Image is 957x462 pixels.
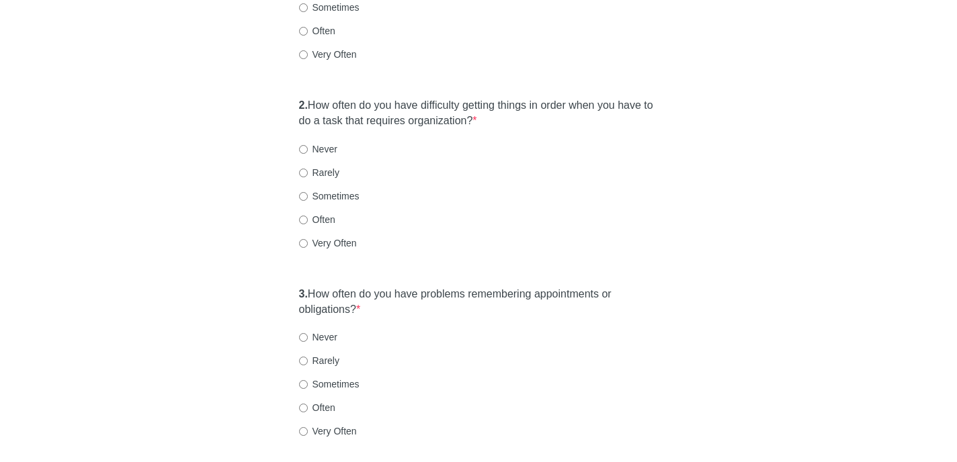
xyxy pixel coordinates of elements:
[299,380,308,389] input: Sometimes
[299,192,308,201] input: Sometimes
[299,424,357,438] label: Very Often
[299,239,308,248] input: Very Often
[299,142,337,156] label: Never
[299,27,308,36] input: Often
[299,99,308,111] strong: 2.
[299,1,360,14] label: Sometimes
[299,48,357,61] label: Very Often
[299,213,335,226] label: Often
[299,166,339,179] label: Rarely
[299,404,308,412] input: Often
[299,333,308,342] input: Never
[299,236,357,250] label: Very Often
[299,288,308,299] strong: 3.
[299,24,335,38] label: Often
[299,401,335,414] label: Often
[299,98,659,129] label: How often do you have difficulty getting things in order when you have to do a task that requires...
[299,3,308,12] input: Sometimes
[299,169,308,177] input: Rarely
[299,357,308,365] input: Rarely
[299,427,308,436] input: Very Often
[299,216,308,224] input: Often
[299,377,360,391] label: Sometimes
[299,330,337,344] label: Never
[299,354,339,367] label: Rarely
[299,287,659,318] label: How often do you have problems remembering appointments or obligations?
[299,50,308,59] input: Very Often
[299,189,360,203] label: Sometimes
[299,145,308,154] input: Never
